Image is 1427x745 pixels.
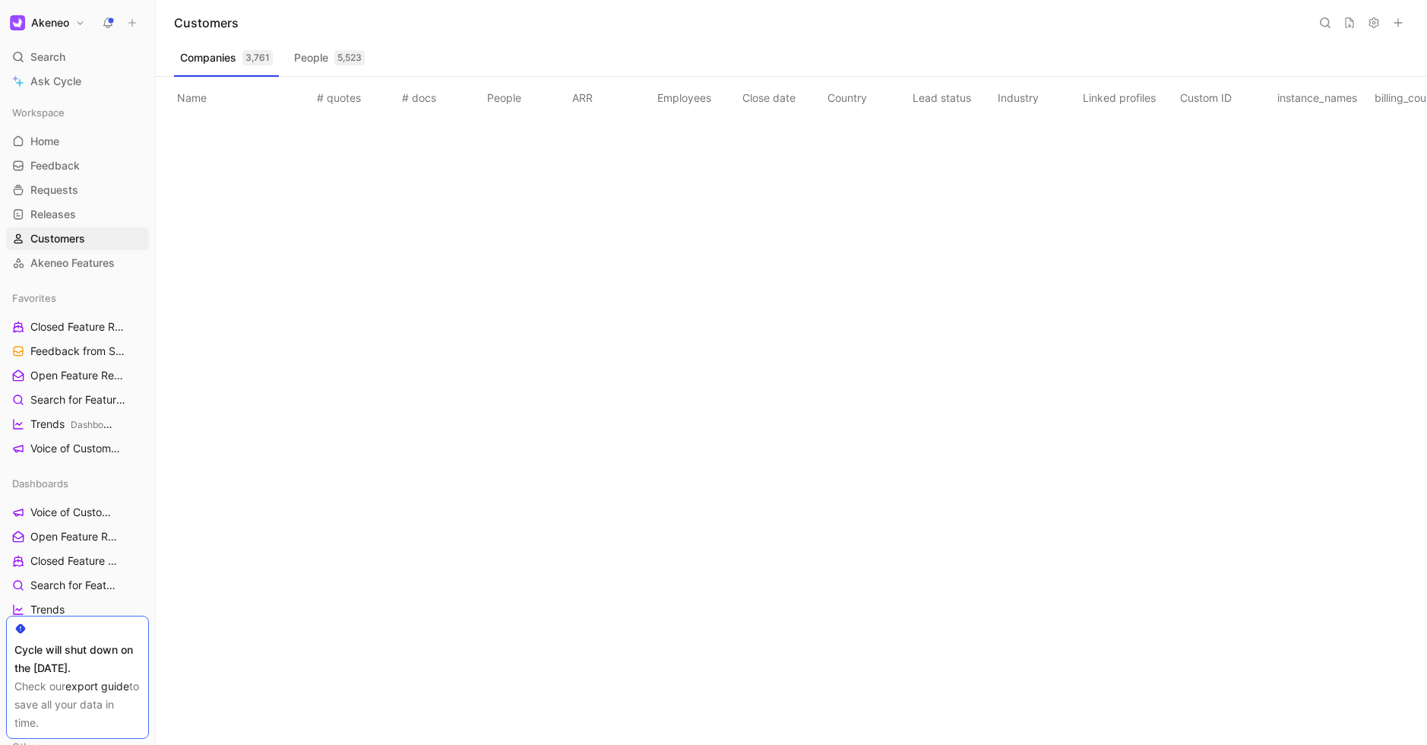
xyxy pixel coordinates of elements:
[30,48,65,66] span: Search
[6,472,149,495] div: Dashboards
[910,77,995,113] th: Lead status
[569,77,654,113] th: ARR
[30,158,80,173] span: Feedback
[6,315,149,338] a: Closed Feature Requests
[12,105,65,120] span: Workspace
[6,340,149,363] a: Feedback from Support Team
[1177,77,1274,113] th: Custom ID
[30,602,65,617] span: Trends
[334,50,365,65] div: 5,523
[30,319,125,335] span: Closed Feature Requests
[654,77,739,113] th: Employees
[6,46,149,68] div: Search
[171,91,213,104] span: Name
[6,472,149,694] div: DashboardsVoice of CustomersOpen Feature RequestsClosed Feature RequestsSearch for Feature Reques...
[6,154,149,177] a: Feedback
[174,46,279,70] button: Companies
[6,437,149,460] a: Voice of Customers
[1080,77,1177,113] th: Linked profiles
[484,77,569,113] th: People
[30,207,76,222] span: Releases
[14,677,141,732] div: Check our to save all your data in time.
[824,77,910,113] th: Country
[314,77,399,113] th: # quotes
[30,368,125,384] span: Open Feature Requests
[6,179,149,201] a: Requests
[30,529,118,544] span: Open Feature Requests
[30,417,112,433] span: Trends
[6,501,149,524] a: Voice of Customers
[30,182,78,198] span: Requests
[31,16,69,30] h1: Akeneo
[10,15,25,30] img: Akeneo
[6,388,149,411] a: Search for Feature Requests
[399,77,484,113] th: # docs
[30,255,115,271] span: Akeneo Features
[6,203,149,226] a: Releases
[6,364,149,387] a: Open Feature Requests
[6,550,149,572] a: Closed Feature Requests
[71,419,122,430] span: Dashboards
[6,413,149,436] a: TrendsDashboards
[30,344,128,360] span: Feedback from Support Team
[6,252,149,274] a: Akeneo Features
[30,392,127,408] span: Search for Feature Requests
[30,505,114,520] span: Voice of Customers
[6,227,149,250] a: Customers
[30,578,122,593] span: Search for Feature Requests
[6,130,149,153] a: Home
[6,12,89,33] button: AkeneoAkeneo
[739,77,824,113] th: Close date
[30,72,81,90] span: Ask Cycle
[65,680,129,693] a: export guide
[14,641,141,677] div: Cycle will shut down on the [DATE].
[1274,77,1372,113] th: instance_names
[995,77,1080,113] th: Industry
[30,441,122,457] span: Voice of Customers
[30,553,119,569] span: Closed Feature Requests
[6,101,149,124] div: Workspace
[6,525,149,548] a: Open Feature Requests
[30,231,85,246] span: Customers
[288,46,371,70] button: People
[12,476,68,491] span: Dashboards
[6,70,149,93] a: Ask Cycle
[174,14,239,32] h1: Customers
[242,50,273,65] div: 3,761
[6,287,149,309] div: Favorites
[12,290,56,306] span: Favorites
[6,574,149,597] a: Search for Feature Requests
[30,134,59,149] span: Home
[6,598,149,621] a: Trends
